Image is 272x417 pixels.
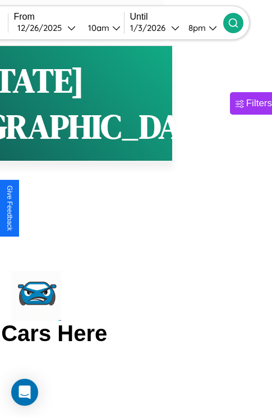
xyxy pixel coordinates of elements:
button: 8pm [179,22,224,34]
label: Until [130,12,224,22]
img: car [11,271,61,321]
div: Filters [246,98,272,109]
div: Open Intercom Messenger [11,379,38,406]
div: 12 / 26 / 2025 [17,22,67,33]
div: Give Feedback [6,185,13,231]
label: From [14,12,124,22]
div: 1 / 3 / 2026 [130,22,171,33]
button: 12/26/2025 [14,22,79,34]
div: 8pm [183,22,209,33]
div: 10am [82,22,112,33]
button: 10am [79,22,124,34]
